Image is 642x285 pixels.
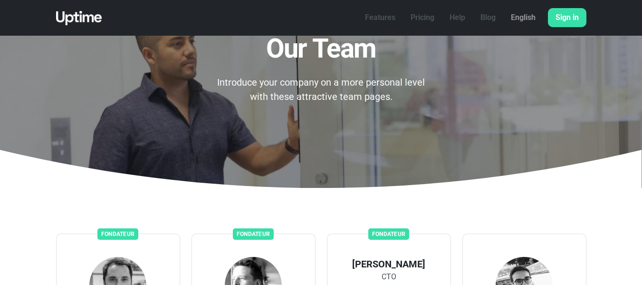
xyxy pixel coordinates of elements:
a: Features [357,8,403,27]
img: Logo [56,11,102,25]
font: Sign in [556,13,579,22]
a: Sign in [548,8,586,27]
p: Introduce your company on a more personal level with these attractive team pages. [214,75,428,104]
a: Help [442,8,473,27]
a: English [503,8,543,27]
h1: Our Team [214,34,428,64]
font: Features [365,13,395,22]
a: Pricing [403,8,442,27]
span: Fondateur [368,228,409,240]
span: Fondateur [97,228,138,240]
span: Fondateur [233,228,274,240]
span: CTO [382,271,396,283]
a: Blog [473,8,503,27]
font: Help [450,13,465,22]
font: Blog [480,13,496,22]
h5: [PERSON_NAME] [352,257,425,271]
font: Pricing [411,13,434,22]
